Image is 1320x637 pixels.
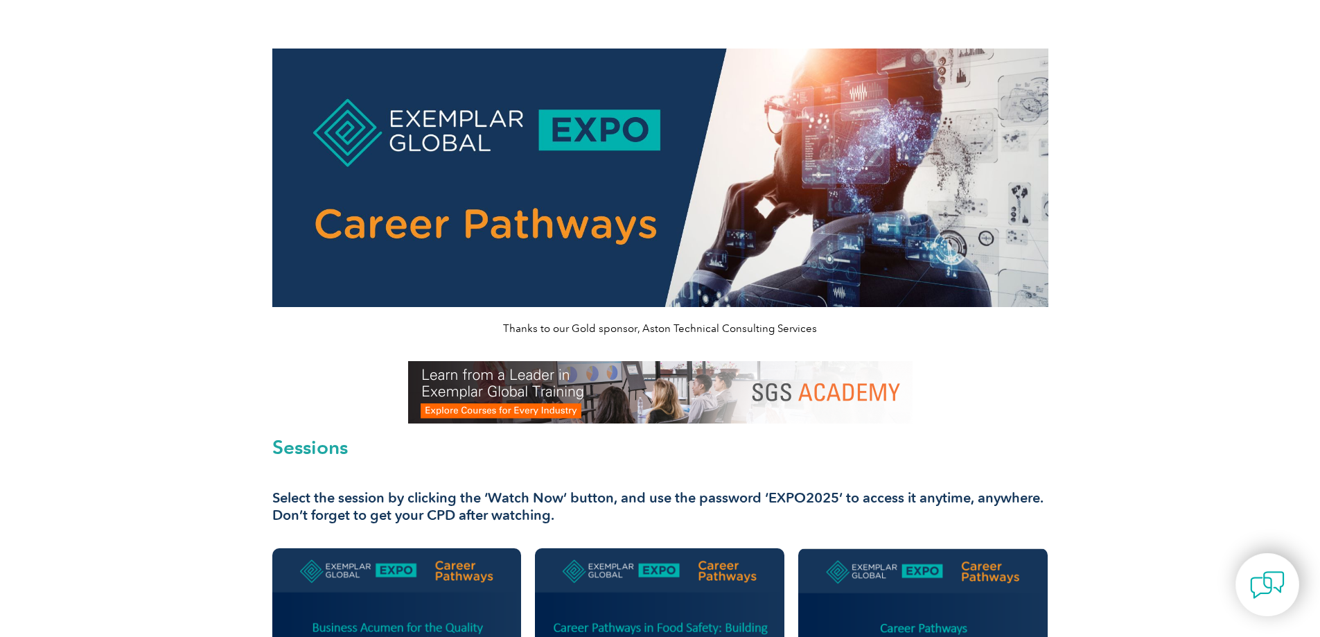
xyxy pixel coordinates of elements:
h2: Sessions [272,437,1048,457]
img: contact-chat.png [1250,568,1285,602]
p: Thanks to our Gold sponsor, Aston Technical Consulting Services [272,321,1048,336]
img: career pathways [272,49,1048,307]
img: SGS [408,361,913,424]
h3: Select the session by clicking the ‘Watch Now’ button, and use the password ‘EXPO2025’ to access ... [272,489,1048,524]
